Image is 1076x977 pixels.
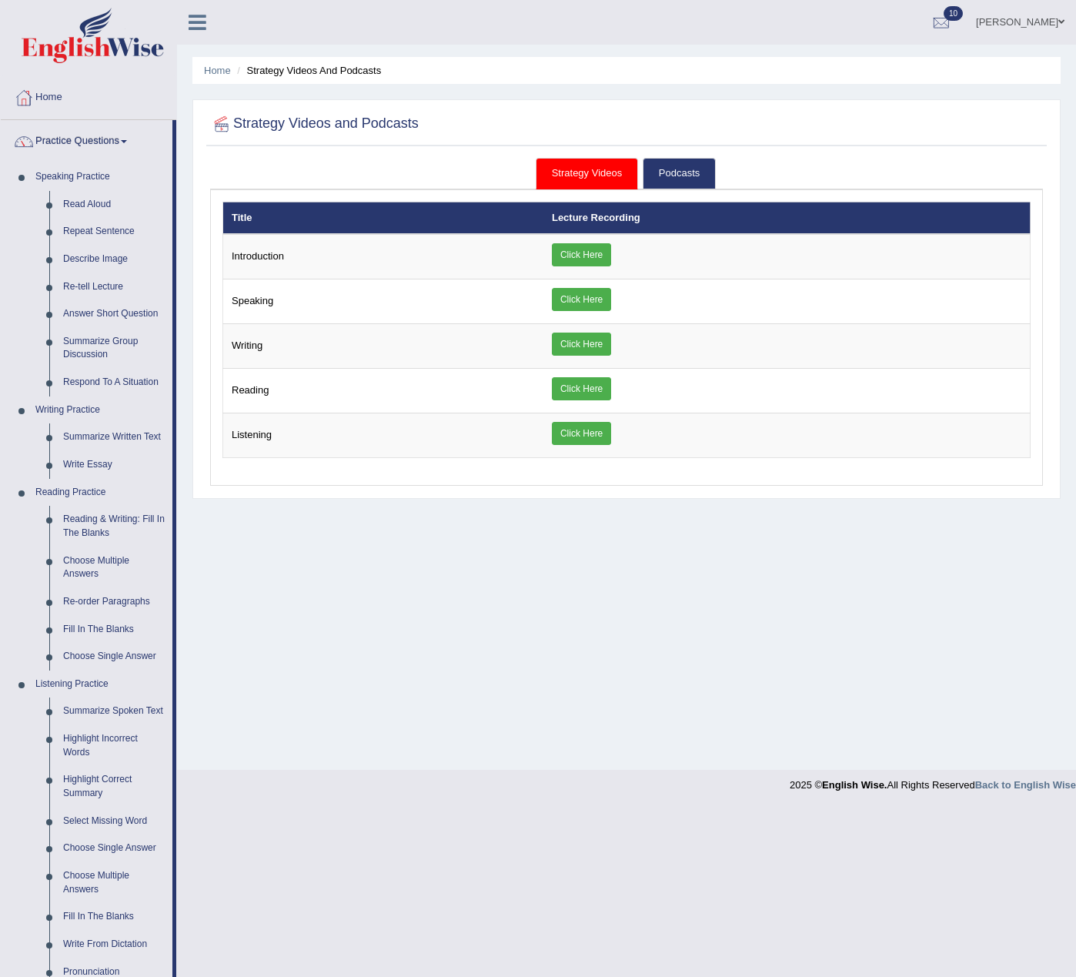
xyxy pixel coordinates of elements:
[56,369,172,396] a: Respond To A Situation
[28,479,172,507] a: Reading Practice
[822,779,887,791] strong: English Wise.
[56,191,172,219] a: Read Aloud
[223,413,543,458] td: Listening
[643,158,716,189] a: Podcasts
[28,396,172,424] a: Writing Practice
[552,333,611,356] a: Click Here
[552,243,611,266] a: Click Here
[56,547,172,588] a: Choose Multiple Answers
[56,423,172,451] a: Summarize Written Text
[1,76,176,115] a: Home
[56,506,172,547] a: Reading & Writing: Fill In The Blanks
[28,671,172,698] a: Listening Practice
[56,616,172,644] a: Fill In The Blanks
[552,377,611,400] a: Click Here
[56,218,172,246] a: Repeat Sentence
[543,202,1031,234] th: Lecture Recording
[552,288,611,311] a: Click Here
[56,725,172,766] a: Highlight Incorrect Words
[56,808,172,835] a: Select Missing Word
[56,766,172,807] a: Highlight Correct Summary
[56,835,172,862] a: Choose Single Answer
[223,369,543,413] td: Reading
[56,698,172,725] a: Summarize Spoken Text
[56,246,172,273] a: Describe Image
[944,6,963,21] span: 10
[56,588,172,616] a: Re-order Paragraphs
[204,65,231,76] a: Home
[223,234,543,279] td: Introduction
[536,158,639,189] a: Strategy Videos
[56,273,172,301] a: Re-tell Lecture
[56,931,172,959] a: Write From Dictation
[1,120,172,159] a: Practice Questions
[56,643,172,671] a: Choose Single Answer
[28,163,172,191] a: Speaking Practice
[223,279,543,324] td: Speaking
[56,862,172,903] a: Choose Multiple Answers
[56,451,172,479] a: Write Essay
[223,202,543,234] th: Title
[56,300,172,328] a: Answer Short Question
[56,328,172,369] a: Summarize Group Discussion
[210,112,419,136] h2: Strategy Videos and Podcasts
[56,903,172,931] a: Fill In The Blanks
[233,63,381,78] li: Strategy Videos and Podcasts
[223,324,543,369] td: Writing
[790,770,1076,792] div: 2025 © All Rights Reserved
[975,779,1076,791] a: Back to English Wise
[552,422,611,445] a: Click Here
